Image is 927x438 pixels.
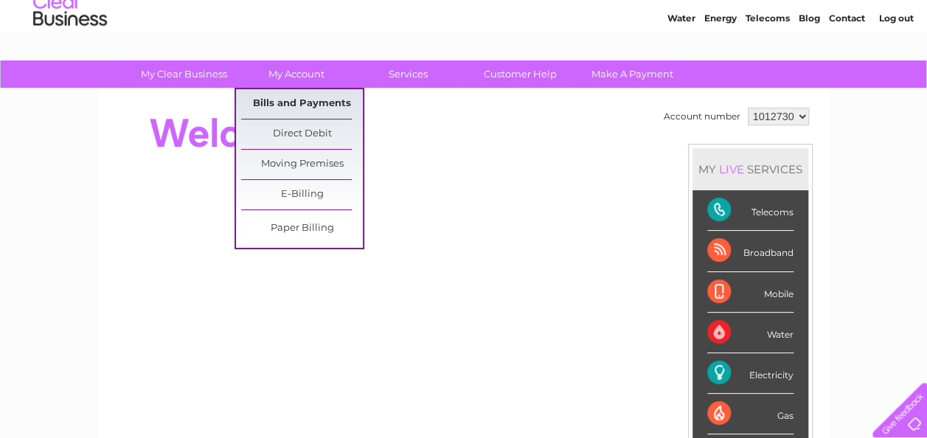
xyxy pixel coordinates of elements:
a: My Account [235,60,357,88]
div: Telecoms [707,190,794,231]
div: Clear Business is a trading name of Verastar Limited (registered in [GEOGRAPHIC_DATA] No. 3667643... [116,8,813,72]
div: Mobile [707,272,794,313]
a: Water [667,63,695,74]
a: 0333 014 3131 [649,7,751,26]
a: Energy [704,63,737,74]
a: My Clear Business [123,60,245,88]
a: Moving Premises [241,150,363,179]
div: Water [707,313,794,353]
a: Make A Payment [572,60,693,88]
div: Electricity [707,353,794,394]
a: E-Billing [241,180,363,209]
div: MY SERVICES [692,148,808,190]
div: Gas [707,394,794,434]
a: Log out [878,63,913,74]
a: Paper Billing [241,214,363,243]
a: Telecoms [746,63,790,74]
div: LIVE [716,162,747,176]
div: Broadband [707,231,794,271]
a: Blog [799,63,820,74]
a: Customer Help [459,60,581,88]
a: Contact [829,63,865,74]
td: Account number [660,104,744,129]
a: Bills and Payments [241,89,363,119]
a: Direct Debit [241,119,363,149]
img: logo.png [32,38,108,83]
a: Services [347,60,469,88]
